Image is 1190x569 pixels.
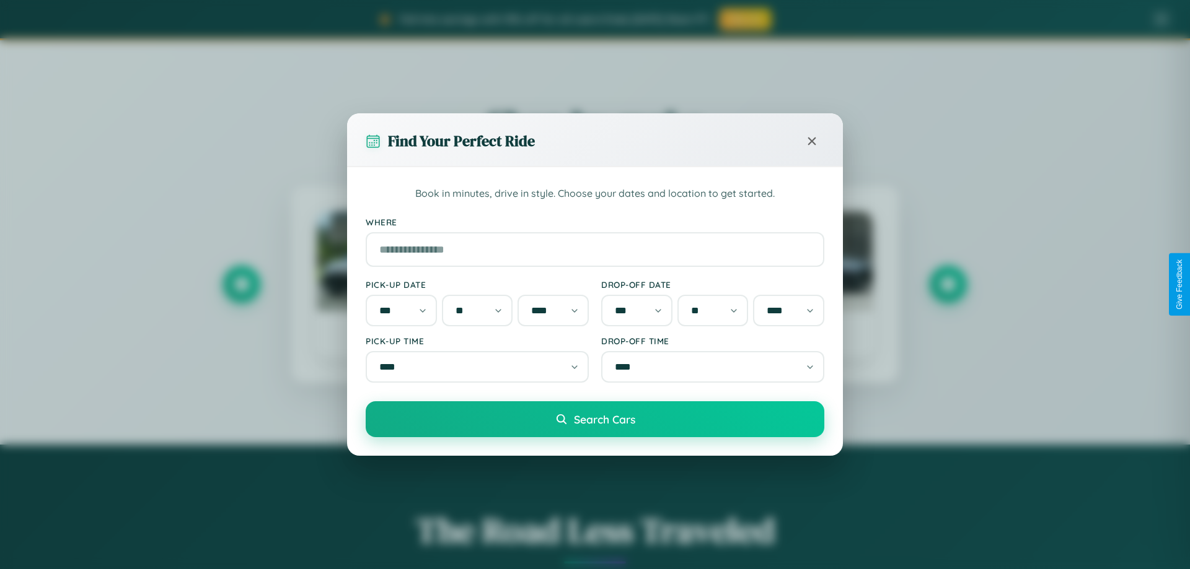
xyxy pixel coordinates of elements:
[366,186,824,202] p: Book in minutes, drive in style. Choose your dates and location to get started.
[574,412,635,426] span: Search Cars
[366,401,824,437] button: Search Cars
[601,279,824,290] label: Drop-off Date
[388,131,535,151] h3: Find Your Perfect Ride
[366,217,824,227] label: Where
[366,279,589,290] label: Pick-up Date
[366,336,589,346] label: Pick-up Time
[601,336,824,346] label: Drop-off Time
